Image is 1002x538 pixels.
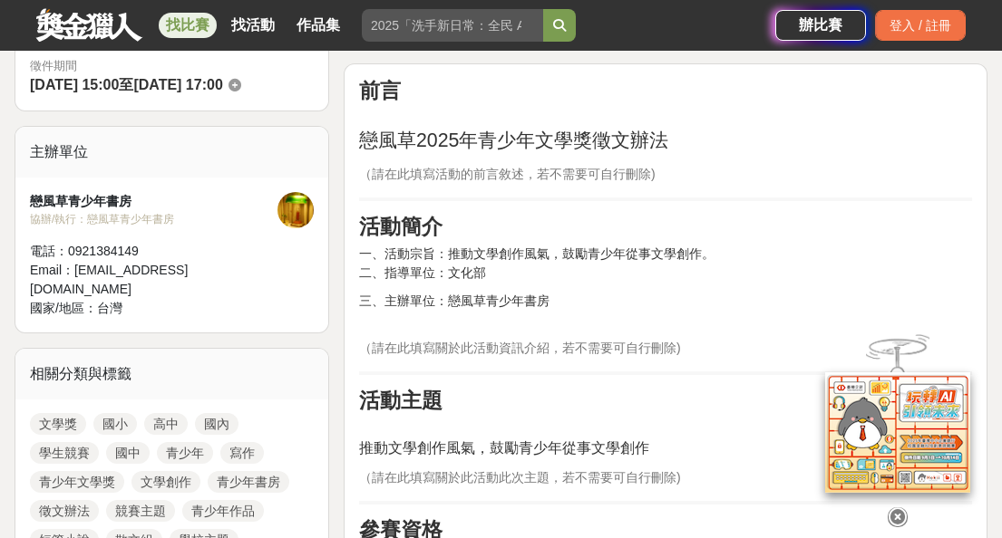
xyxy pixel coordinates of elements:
a: 找比賽 [159,13,217,38]
span: [DATE] 17:00 [133,77,222,92]
span: （請在此填寫活動的前言敘述，若不需要可自行刪除) [359,167,656,181]
div: 戀風草青少年書房 [30,192,277,211]
span: （請在此填寫關於此活動此次主題，若不需要可自行刪除) [359,470,681,485]
a: 競賽主題 [106,500,175,522]
a: 青少年書房 [208,471,289,493]
div: 主辦單位 [15,127,328,178]
strong: 活動簡介 [359,215,443,238]
p: 三、主辦單位：戀風草青少年書房 [359,292,972,330]
img: d2146d9a-e6f6-4337-9592-8cefde37ba6b.png [825,372,970,493]
strong: 活動主題 [359,389,443,412]
strong: 前言 [359,79,401,102]
div: 電話： 0921384149 [30,242,277,261]
span: 國家/地區： [30,301,97,315]
div: Email： [EMAIL_ADDRESS][DOMAIN_NAME] [30,261,277,299]
a: 國小 [93,413,137,435]
a: 高中 [144,413,188,435]
span: 徵件期間 [30,59,77,72]
a: 青少年文學獎 [30,471,124,493]
a: 寫作 [220,442,264,464]
span: 台灣 [97,301,122,315]
span: [DATE] 15:00 [30,77,119,92]
a: 青少年 [157,442,213,464]
p: 一、活動宗旨：推動文學創作風氣，鼓勵青少年從事文學創作。 二、指導單位：文化部 [359,245,972,283]
span: 推動文學創作風氣，鼓勵青少年從事文學創作 [359,440,649,456]
a: 文學獎 [30,413,86,435]
a: 徵文辦法 [30,500,99,522]
div: 登入 / 註冊 [875,10,966,41]
a: 找活動 [224,13,282,38]
div: 相關分類與標籤 [15,349,328,399]
a: 青少年作品 [182,500,264,522]
a: 文學創作 [131,471,200,493]
a: 國中 [106,442,150,464]
span: （請在此填寫關於此活動資訊介紹，若不需要可自行刪除) [359,341,681,355]
a: 辦比賽 [775,10,866,41]
div: 協辦/執行： 戀風草青少年書房 [30,211,277,227]
span: 至 [119,77,133,92]
a: 作品集 [289,13,347,38]
a: 學生競賽 [30,442,99,464]
input: 2025「洗手新日常：全民 ALL IN」洗手歌全台徵選 [362,9,543,42]
a: 國內 [195,413,238,435]
span: 戀風草2025年青少年文學獎徵文辦法 [359,130,668,151]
